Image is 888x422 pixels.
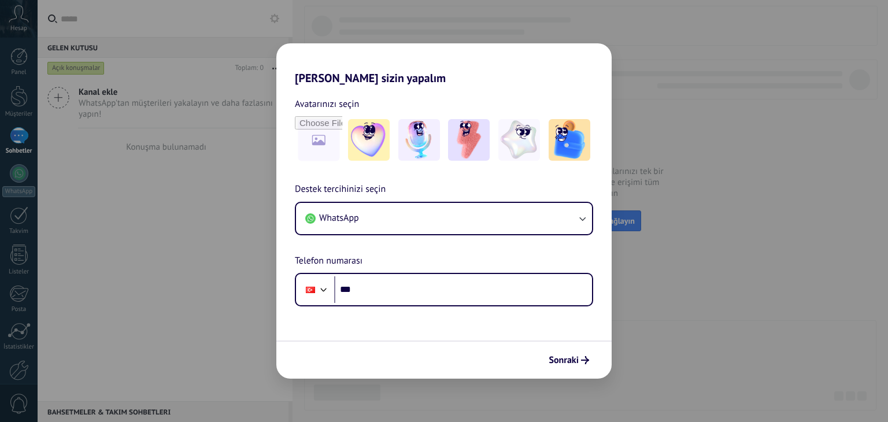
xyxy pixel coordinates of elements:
[295,182,386,197] span: Destek tercihinizi seçin
[549,119,590,161] img: -5.jpeg
[295,254,362,269] span: Telefon numarası
[543,350,594,370] button: Sonraki
[296,203,592,234] button: WhatsApp
[549,356,579,364] span: Sonraki
[276,43,612,85] h2: [PERSON_NAME] sizin yapalım
[299,277,321,302] div: Turkey: + 90
[448,119,490,161] img: -3.jpeg
[348,119,390,161] img: -1.jpeg
[398,119,440,161] img: -2.jpeg
[319,212,359,224] span: WhatsApp
[295,97,359,112] span: Avatarınızı seçin
[498,119,540,161] img: -4.jpeg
